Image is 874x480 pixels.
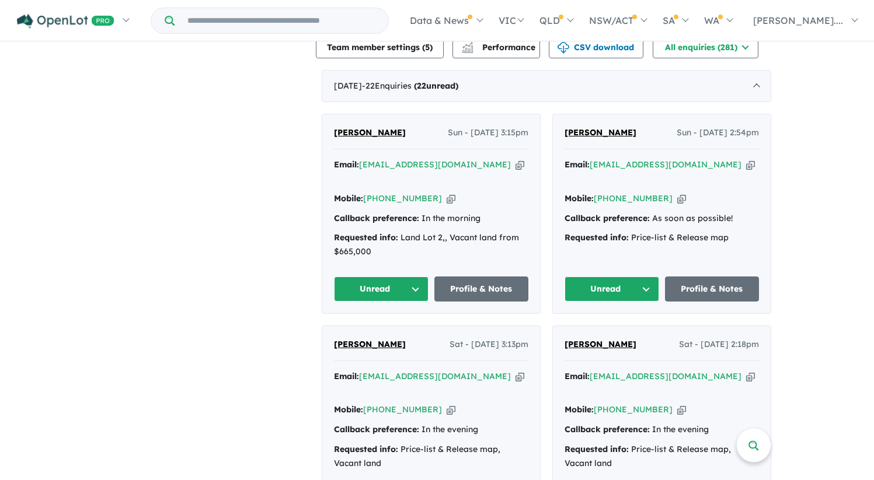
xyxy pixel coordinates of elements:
button: Copy [447,404,455,416]
div: In the evening [334,423,528,437]
strong: Callback preference: [334,424,419,435]
a: [EMAIL_ADDRESS][DOMAIN_NAME] [590,371,741,381]
span: 22 [417,80,426,91]
span: [PERSON_NAME] [565,339,636,349]
span: Sat - [DATE] 2:18pm [679,338,759,352]
strong: Requested info: [565,444,629,454]
strong: Mobile: [334,404,363,415]
strong: Email: [334,371,359,381]
span: [PERSON_NAME] [334,127,406,138]
div: Price-list & Release map, Vacant land [334,443,528,471]
div: Price-list & Release map [565,231,759,245]
strong: Email: [334,159,359,170]
div: Price-list & Release map, Vacant land [565,443,759,471]
span: [PERSON_NAME].... [753,15,843,26]
a: [EMAIL_ADDRESS][DOMAIN_NAME] [590,159,741,170]
strong: Mobile: [334,193,363,204]
button: Copy [746,370,755,383]
strong: ( unread) [414,80,458,91]
div: As soon as possible! [565,212,759,226]
strong: Callback preference: [565,424,650,435]
button: Unread [334,276,429,302]
a: [EMAIL_ADDRESS][DOMAIN_NAME] [359,371,511,381]
a: [EMAIL_ADDRESS][DOMAIN_NAME] [359,159,511,170]
span: 5 [425,42,430,52]
img: bar-chart.svg [462,45,473,53]
img: line-chart.svg [462,42,473,48]
strong: Requested info: [334,232,398,243]
input: Try estate name, suburb, builder or developer [177,8,386,33]
strong: Requested info: [565,232,629,243]
span: - 22 Enquir ies [362,80,458,91]
button: All enquiries (281) [653,35,758,58]
span: Sat - [DATE] 3:13pm [450,338,528,352]
div: Land Lot 2,, Vacant land from $665,000 [334,231,528,259]
span: Sun - [DATE] 2:54pm [677,126,759,140]
a: [PERSON_NAME] [565,126,636,140]
button: CSV download [549,35,643,58]
div: [DATE] [322,70,771,103]
a: Profile & Notes [665,276,760,302]
img: Openlot PRO Logo White [17,14,114,29]
strong: Email: [565,159,590,170]
a: Profile & Notes [434,276,529,302]
button: Copy [516,370,524,383]
a: [PHONE_NUMBER] [363,193,442,204]
button: Copy [516,159,524,171]
img: download icon [558,42,569,54]
strong: Callback preference: [565,213,650,223]
strong: Email: [565,371,590,381]
span: Performance [464,42,535,52]
a: [PHONE_NUMBER] [594,404,673,415]
button: Copy [677,404,686,416]
a: [PHONE_NUMBER] [363,404,442,415]
a: [PERSON_NAME] [565,338,636,352]
strong: Mobile: [565,193,594,204]
span: [PERSON_NAME] [334,339,406,349]
button: Team member settings (5) [316,35,444,58]
a: [PHONE_NUMBER] [594,193,673,204]
button: Copy [677,192,686,205]
button: Unread [565,276,659,302]
span: [PERSON_NAME] [565,127,636,138]
a: [PERSON_NAME] [334,126,406,140]
button: Copy [447,192,455,205]
button: Performance [452,35,540,58]
div: In the morning [334,212,528,226]
strong: Mobile: [565,404,594,415]
a: [PERSON_NAME] [334,338,406,352]
strong: Callback preference: [334,213,419,223]
div: In the evening [565,423,759,437]
strong: Requested info: [334,444,398,454]
button: Copy [746,159,755,171]
span: Sun - [DATE] 3:15pm [448,126,528,140]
